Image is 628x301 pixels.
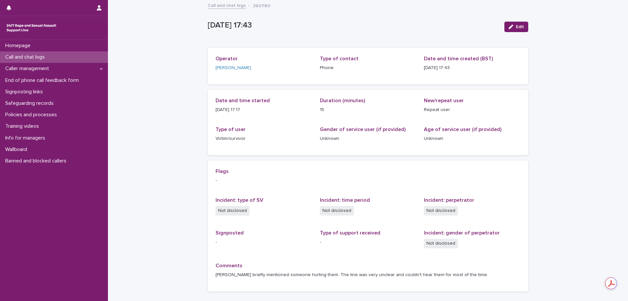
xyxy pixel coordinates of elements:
[516,25,524,29] span: Edit
[424,98,464,103] span: New/repeat user
[3,123,44,129] p: Training videos
[3,77,84,84] p: End of phone call feedback form
[3,112,62,118] p: Policies and processes
[216,230,244,235] span: Signposted
[320,56,358,61] span: Type of contact
[216,169,229,174] span: Flags
[320,65,416,71] p: Phone
[320,206,354,216] span: Not disclosed
[320,230,380,235] span: Type of support received
[3,158,72,164] p: Banned and blocked callers
[320,127,406,132] span: Gender of service user (if provided)
[424,65,520,71] p: [DATE] 17:43
[424,106,520,113] p: Repeat user
[216,263,242,268] span: Comments
[3,43,36,49] p: Homepage
[3,135,50,141] p: Info for managers
[3,66,54,72] p: Caller management
[424,56,493,61] span: Date and time created (BST)
[216,135,312,142] p: Victim/survivor
[3,89,48,95] p: Signposting links
[216,106,312,113] p: [DATE] 17:17
[253,2,270,9] p: 260780
[216,239,312,246] p: -
[208,21,499,30] p: [DATE] 17:43
[3,54,50,60] p: Call and chat logs
[320,239,416,246] p: -
[320,98,365,103] span: Duration (minutes)
[424,198,474,203] span: Incident: perpetrator
[320,135,416,142] p: Unknown
[216,56,238,61] span: Operator
[424,230,500,235] span: Incident: gender of perpetrator
[216,198,263,203] span: Incident: type of SV
[216,177,520,184] p: -
[3,146,32,153] p: Wallboard
[320,198,370,203] span: Incident: time period
[216,206,250,216] span: Not disclosed
[216,127,246,132] span: Type of user
[5,21,58,34] img: rhQMoQhaT3yELyF149Cw
[216,98,270,103] span: Date and time started
[424,135,520,142] p: Unknown
[216,272,520,278] p: [PERSON_NAME] briefly mentioned someone hurting them. The line was very unclear and couldn't hear...
[216,65,251,71] a: [PERSON_NAME]
[208,1,246,9] a: Call and chat logs
[424,206,458,216] span: Not disclosed
[320,106,416,113] p: 15
[3,100,59,106] p: Safeguarding records
[424,127,501,132] span: Age of service user (if provided)
[504,22,528,32] button: Edit
[424,239,458,248] span: Not disclosed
